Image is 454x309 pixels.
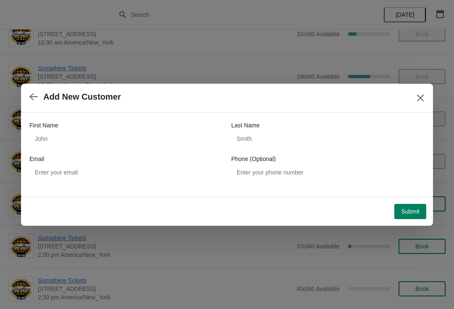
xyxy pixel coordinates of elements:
[401,208,420,215] span: Submit
[29,165,223,180] input: Enter your email
[394,204,426,219] button: Submit
[413,90,428,106] button: Close
[231,131,425,146] input: Smith
[231,165,425,180] input: Enter your phone number
[29,121,58,129] label: First Name
[29,155,44,163] label: Email
[231,121,260,129] label: Last Name
[43,92,121,102] h2: Add New Customer
[231,155,276,163] label: Phone (Optional)
[29,131,223,146] input: John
